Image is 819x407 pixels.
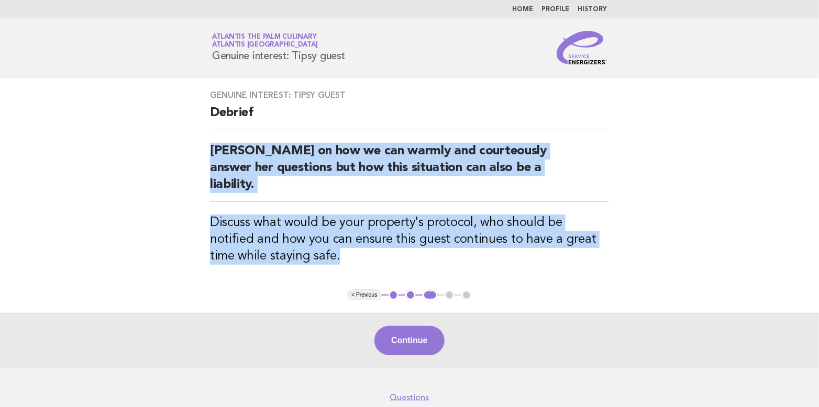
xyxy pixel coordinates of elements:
[210,105,609,130] h2: Debrief
[389,290,399,300] button: 1
[541,6,569,13] a: Profile
[578,6,607,13] a: History
[212,33,318,48] a: Atlantis The Palm CulinaryAtlantis [GEOGRAPHIC_DATA]
[210,143,609,202] h2: [PERSON_NAME] on how we can warmly and courteously answer her questions but how this situation ca...
[212,34,345,61] h1: Genuine interest: Tipsy guest
[210,214,609,265] h3: Discuss what would be your property's protocol, who should be notified and how you can ensure thi...
[212,42,318,49] span: Atlantis [GEOGRAPHIC_DATA]
[423,290,438,300] button: 3
[347,290,381,300] button: < Previous
[405,290,416,300] button: 2
[557,31,607,64] img: Service Energizers
[374,326,444,355] button: Continue
[512,6,533,13] a: Home
[210,90,609,100] h3: Genuine interest: Tipsy guest
[390,392,429,403] a: Questions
